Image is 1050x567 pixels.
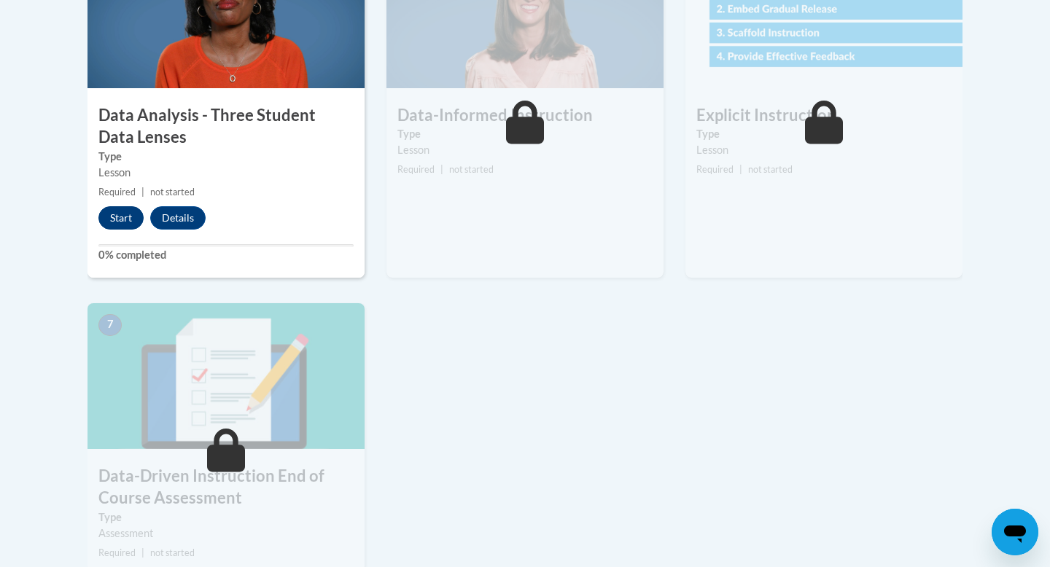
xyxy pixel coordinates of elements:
[150,187,195,198] span: not started
[685,104,962,127] h3: Explicit Instruction
[696,164,734,175] span: Required
[98,314,122,336] span: 7
[87,465,365,510] h3: Data-Driven Instruction End of Course Assessment
[397,126,653,142] label: Type
[440,164,443,175] span: |
[386,104,664,127] h3: Data-Informed Instruction
[696,142,952,158] div: Lesson
[449,164,494,175] span: not started
[141,547,144,558] span: |
[397,142,653,158] div: Lesson
[696,126,952,142] label: Type
[98,547,136,558] span: Required
[98,149,354,165] label: Type
[98,206,144,230] button: Start
[98,247,354,263] label: 0% completed
[98,525,354,541] div: Assessment
[992,509,1038,555] iframe: Button to launch messaging window
[87,303,365,449] img: Course Image
[98,165,354,181] div: Lesson
[150,206,206,230] button: Details
[739,164,742,175] span: |
[98,187,136,198] span: Required
[397,164,435,175] span: Required
[150,547,195,558] span: not started
[748,164,793,175] span: not started
[87,104,365,149] h3: Data Analysis - Three Student Data Lenses
[98,509,354,525] label: Type
[141,187,144,198] span: |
